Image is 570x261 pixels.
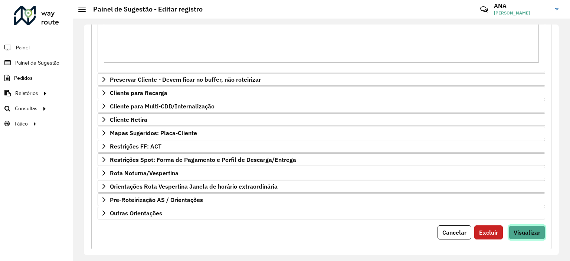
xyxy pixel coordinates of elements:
span: Consultas [15,105,37,112]
span: Painel [16,44,30,52]
span: Mapas Sugeridos: Placa-Cliente [110,130,197,136]
span: Tático [14,120,28,128]
span: Restrições Spot: Forma de Pagamento e Perfil de Descarga/Entrega [110,157,296,163]
span: Excluir [479,229,498,236]
span: Cliente para Recarga [110,90,167,96]
span: [PERSON_NAME] [494,10,550,16]
a: Orientações Rota Vespertina Janela de horário extraordinária [98,180,545,193]
span: Rota Noturna/Vespertina [110,170,178,176]
span: Cancelar [442,229,466,236]
span: Preservar Cliente - Devem ficar no buffer, não roteirizar [110,76,261,82]
span: Orientações Rota Vespertina Janela de horário extraordinária [110,183,278,189]
a: Outras Orientações [98,207,545,219]
a: Restrições Spot: Forma de Pagamento e Perfil de Descarga/Entrega [98,153,545,166]
a: Rota Noturna/Vespertina [98,167,545,179]
span: Cliente para Multi-CDD/Internalização [110,103,214,109]
a: Contato Rápido [476,1,492,17]
span: Painel de Sugestão [15,59,59,67]
span: Outras Orientações [110,210,162,216]
a: Mapas Sugeridos: Placa-Cliente [98,127,545,139]
span: Relatórios [15,89,38,97]
span: Pedidos [14,74,33,82]
button: Excluir [474,225,503,239]
h2: Painel de Sugestão - Editar registro [86,5,203,13]
span: Visualizar [514,229,540,236]
a: Pre-Roteirização AS / Orientações [98,193,545,206]
a: Cliente Retira [98,113,545,126]
h3: ANA [494,2,550,9]
a: Cliente para Multi-CDD/Internalização [98,100,545,112]
a: Preservar Cliente - Devem ficar no buffer, não roteirizar [98,73,545,86]
span: Cliente Retira [110,117,147,123]
span: Pre-Roteirização AS / Orientações [110,197,203,203]
a: Cliente para Recarga [98,87,545,99]
button: Visualizar [509,225,545,239]
span: Restrições FF: ACT [110,143,161,149]
a: Restrições FF: ACT [98,140,545,153]
button: Cancelar [438,225,471,239]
